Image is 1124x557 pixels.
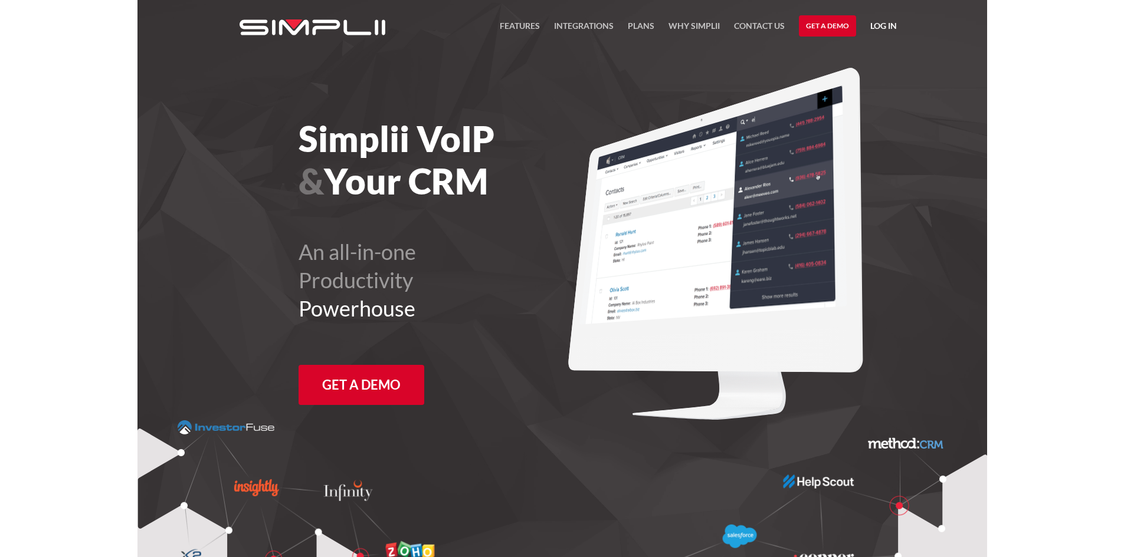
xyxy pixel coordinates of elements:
[870,19,897,37] a: Log in
[299,160,324,202] span: &
[554,19,614,40] a: Integrations
[299,295,415,321] span: Powerhouse
[628,19,654,40] a: Plans
[299,117,627,202] h1: Simplii VoIP Your CRM
[500,19,540,40] a: FEATURES
[240,19,385,35] img: Simplii
[299,365,424,405] a: Get a Demo
[734,19,785,40] a: Contact US
[668,19,720,40] a: Why Simplii
[799,15,856,37] a: Get a Demo
[299,238,627,322] h2: An all-in-one Productivity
